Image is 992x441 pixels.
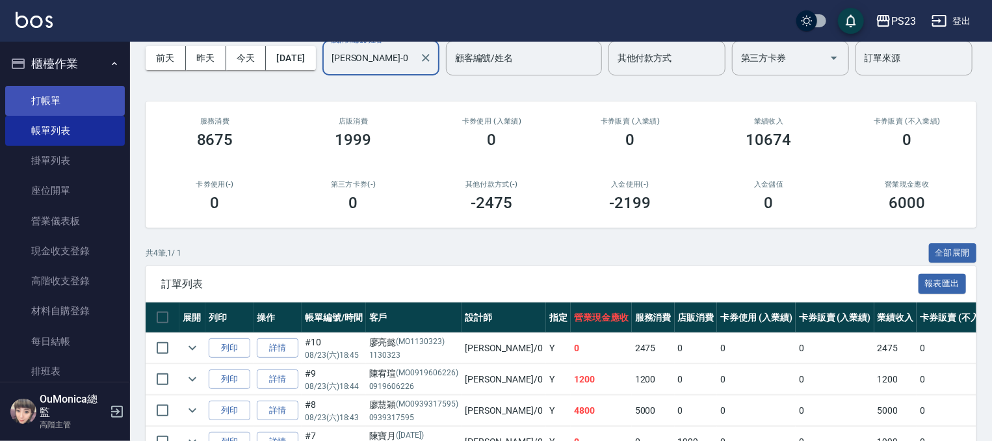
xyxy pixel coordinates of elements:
a: 高階收支登錄 [5,266,125,296]
img: Person [10,399,36,425]
th: 服務消費 [632,302,675,333]
button: 登出 [926,9,976,33]
td: 2475 [632,333,675,364]
th: 客戶 [366,302,462,333]
h2: 營業現金應收 [854,180,961,189]
a: 排班表 [5,356,125,386]
td: 0 [717,395,796,426]
div: 廖亮懿 [369,336,458,349]
td: 5000 [632,395,675,426]
td: 0 [571,333,632,364]
a: 詳情 [257,401,298,421]
button: PS23 [870,8,921,34]
button: 櫃檯作業 [5,47,125,81]
h3: 0 [764,194,774,212]
td: #9 [302,364,366,395]
td: #8 [302,395,366,426]
a: 報表匯出 [919,277,967,289]
th: 操作 [254,302,302,333]
h2: 卡券販賣 (不入業績) [854,117,961,126]
button: expand row [183,338,202,358]
p: 08/23 (六) 18:45 [305,349,363,361]
div: PS23 [891,13,916,29]
h2: 入金使用(-) [577,180,684,189]
p: 共 4 筆, 1 / 1 [146,247,181,259]
button: 昨天 [186,46,226,70]
button: expand row [183,401,202,420]
h3: 服務消費 [161,117,268,126]
a: 詳情 [257,338,298,358]
label: 設計師編號/姓名 [332,35,382,45]
h2: 卡券使用(-) [161,180,268,189]
a: 材料自購登錄 [5,296,125,326]
h3: 6000 [889,194,926,212]
p: (MO0919606226) [397,367,458,381]
td: 0 [796,395,874,426]
button: 前天 [146,46,186,70]
p: 08/23 (六) 18:43 [305,412,363,423]
td: 1200 [571,364,632,395]
button: 列印 [209,338,250,358]
button: expand row [183,369,202,389]
button: 列印 [209,369,250,390]
td: [PERSON_NAME] /0 [462,395,546,426]
h5: OuMonica總監 [40,393,106,419]
td: 1200 [632,364,675,395]
p: 高階主管 [40,419,106,431]
div: 廖慧穎 [369,398,458,412]
td: Y [546,395,571,426]
th: 設計師 [462,302,546,333]
h3: 0 [903,131,912,149]
h3: 0 [211,194,220,212]
button: save [838,8,864,34]
td: 1200 [874,364,917,395]
th: 營業現金應收 [571,302,632,333]
h2: 店販消費 [300,117,407,126]
h3: 0 [488,131,497,149]
h3: -2475 [471,194,513,212]
button: Open [824,47,844,68]
button: Clear [417,49,435,67]
h3: 10674 [746,131,792,149]
p: 0939317595 [369,412,458,423]
img: Logo [16,12,53,28]
div: 陳宥瑄 [369,367,458,381]
h3: 0 [626,131,635,149]
th: 指定 [546,302,571,333]
p: (MO0939317595) [397,398,458,412]
td: 0 [717,364,796,395]
a: 掛單列表 [5,146,125,176]
td: 0 [796,364,874,395]
h3: 1999 [335,131,372,149]
h2: 第三方卡券(-) [300,180,407,189]
th: 店販消費 [675,302,718,333]
th: 展開 [179,302,205,333]
p: (MO1130323) [397,336,445,349]
a: 每日結帳 [5,327,125,356]
td: #10 [302,333,366,364]
a: 打帳單 [5,86,125,116]
th: 卡券販賣 (入業績) [796,302,874,333]
a: 現金收支登錄 [5,236,125,266]
td: 0 [675,364,718,395]
td: [PERSON_NAME] /0 [462,333,546,364]
p: 0919606226 [369,381,458,392]
h3: 8675 [197,131,233,149]
a: 詳情 [257,369,298,390]
button: 列印 [209,401,250,421]
button: 今天 [226,46,267,70]
td: 0 [717,333,796,364]
h2: 卡券販賣 (入業績) [577,117,684,126]
th: 卡券使用 (入業績) [717,302,796,333]
th: 帳單編號/時間 [302,302,366,333]
h2: 卡券使用 (入業績) [438,117,545,126]
a: 帳單列表 [5,116,125,146]
h2: 入金儲值 [715,180,822,189]
h3: -2199 [610,194,651,212]
p: 1130323 [369,349,458,361]
th: 列印 [205,302,254,333]
a: 營業儀表板 [5,206,125,236]
h2: 其他付款方式(-) [438,180,545,189]
button: 報表匯出 [919,274,967,294]
td: 0 [675,395,718,426]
